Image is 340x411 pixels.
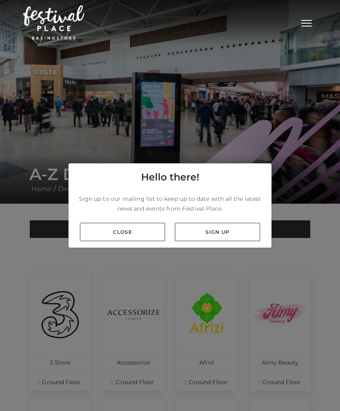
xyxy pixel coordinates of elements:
[141,170,199,185] h4: Hello there!
[296,16,317,28] button: Toggle navigation
[23,5,84,40] img: Festival Place Logo
[80,223,165,241] a: Close
[75,194,265,213] p: Sign up to our mailing list to keep up to date with all the latest news and events from Festival ...
[175,223,260,241] a: Sign up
